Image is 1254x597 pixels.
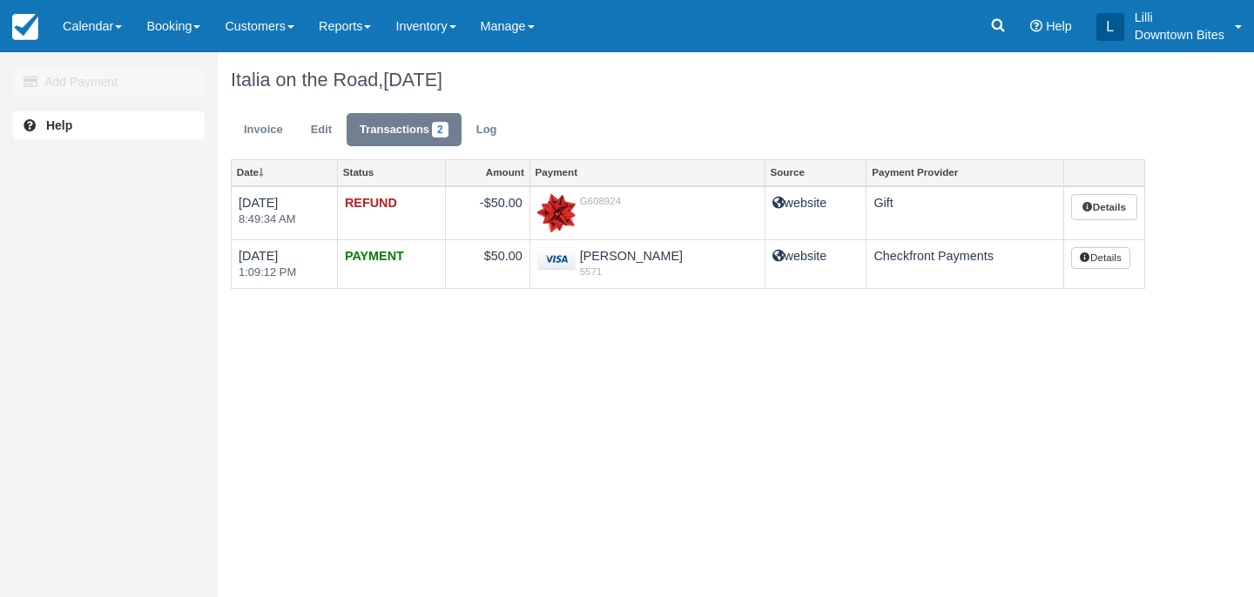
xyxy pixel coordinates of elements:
button: Details [1071,247,1130,270]
a: Help [13,111,205,139]
a: Edit [298,113,345,147]
i: Help [1030,20,1042,32]
td: [DATE] [232,239,338,288]
a: Transactions2 [347,113,462,147]
a: Source [765,160,866,184]
p: Downtown Bites [1135,26,1224,44]
em: 8:49:34 AM [239,211,330,228]
td: [PERSON_NAME] [529,239,765,288]
h1: Italia on the Road, [231,70,1145,91]
img: visa.png [537,247,576,271]
td: Checkfront Payments [866,239,1063,288]
a: Details [1071,194,1137,221]
b: Help [46,118,72,132]
a: Status [338,160,445,184]
td: $50.00 [446,239,529,288]
a: Invoice [231,113,296,147]
a: Date [232,160,337,184]
em: 1:09:12 PM [239,265,330,281]
a: Amount [446,160,529,184]
strong: PAYMENT [345,249,404,263]
a: Payment Provider [866,160,1062,184]
td: [DATE] [232,186,338,240]
a: Payment [530,160,765,184]
strong: REFUND [345,196,397,210]
p: Lilli [1135,9,1224,26]
img: gift.png [537,194,576,232]
span: 2 [432,122,448,138]
td: website [765,239,866,288]
td: -$50.00 [446,186,529,240]
img: checkfront-main-nav-mini-logo.png [12,14,38,40]
span: Help [1046,19,1072,33]
span: [DATE] [383,69,442,91]
td: website [765,186,866,240]
em: 5571 [537,265,758,278]
em: G608924 [537,194,758,208]
td: Gift [866,186,1063,240]
a: Log [463,113,510,147]
div: L [1096,13,1124,41]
